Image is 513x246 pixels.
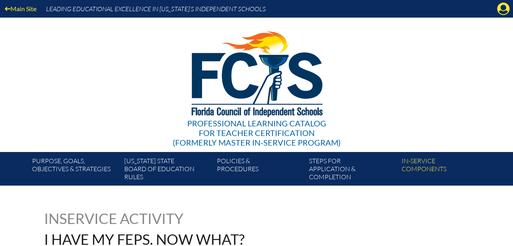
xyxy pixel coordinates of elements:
[497,2,510,15] svg: Manage account
[44,211,206,226] h1: Inservice Activity
[398,155,491,186] a: In-servicecomponents
[174,18,339,127] img: FCISlogo221.eps
[170,16,344,149] a: Professional Learning Catalog for Teacher Certification(formerly Master In-service Program)
[2,3,40,14] a: Main Site
[306,155,398,186] a: Steps forapplication & completion
[121,155,213,186] a: [US_STATE] StateBoard of Education rules
[29,155,121,186] a: Purpose, goals,objectives & strategies
[199,128,315,138] span: for Teacher Certification
[214,155,306,186] a: Policies &Procedures
[173,118,341,147] div: Professional Learning Catalog (formerly Master In-service Program)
